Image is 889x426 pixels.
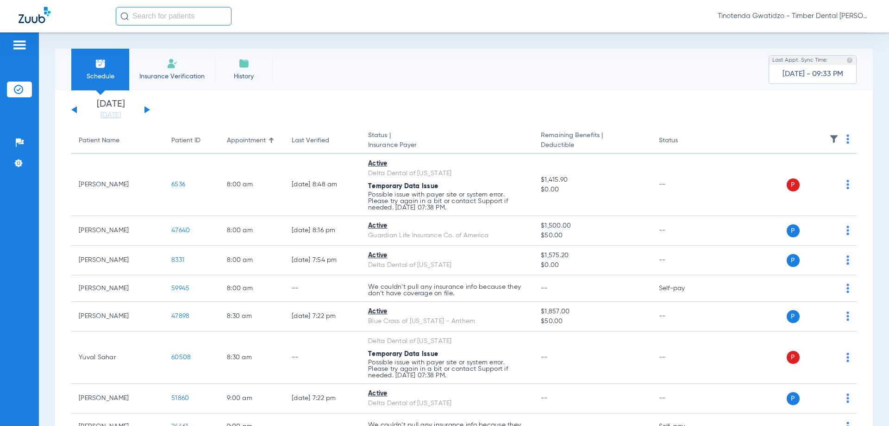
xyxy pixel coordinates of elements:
[787,254,800,267] span: P
[772,56,828,65] span: Last Appt. Sync Time:
[78,72,122,81] span: Schedule
[171,136,212,146] div: Patient ID
[787,392,800,405] span: P
[83,100,138,120] li: [DATE]
[116,7,232,25] input: Search for patients
[219,384,284,413] td: 9:00 AM
[219,216,284,246] td: 8:00 AM
[292,136,353,146] div: Last Verified
[541,395,548,401] span: --
[541,185,644,195] span: $0.00
[171,257,184,263] span: 8331
[541,221,644,231] span: $1,500.00
[846,134,849,144] img: group-dot-blue.svg
[222,72,266,81] span: History
[19,7,50,23] img: Zuub Logo
[651,275,714,302] td: Self-pay
[651,384,714,413] td: --
[219,275,284,302] td: 8:00 AM
[541,261,644,270] span: $0.00
[718,12,870,21] span: Tinotenda Gwatidzo - Timber Dental [PERSON_NAME]
[238,58,250,69] img: History
[71,302,164,331] td: [PERSON_NAME]
[533,128,651,154] th: Remaining Benefits |
[541,307,644,317] span: $1,857.00
[783,70,843,79] span: [DATE] - 09:33 PM
[846,57,853,64] img: last sync help info
[368,359,526,379] p: Possible issue with payer site or system error. Please try again in a bit or contact Support if n...
[368,307,526,317] div: Active
[71,384,164,413] td: [PERSON_NAME]
[171,395,189,401] span: 51860
[79,136,119,146] div: Patient Name
[541,317,644,326] span: $50.00
[71,246,164,275] td: [PERSON_NAME]
[541,285,548,292] span: --
[787,351,800,364] span: P
[120,12,129,20] img: Search Icon
[829,134,839,144] img: filter.svg
[79,136,157,146] div: Patient Name
[368,159,526,169] div: Active
[284,154,361,216] td: [DATE] 8:48 AM
[787,310,800,323] span: P
[284,302,361,331] td: [DATE] 7:22 PM
[284,384,361,413] td: [DATE] 7:22 PM
[368,351,438,357] span: Temporary Data Issue
[219,331,284,384] td: 8:30 AM
[136,72,208,81] span: Insurance Verification
[167,58,178,69] img: Manual Insurance Verification
[541,354,548,361] span: --
[171,136,200,146] div: Patient ID
[651,246,714,275] td: --
[368,231,526,241] div: Guardian Life Insurance Co. of America
[541,175,644,185] span: $1,415.90
[71,275,164,302] td: [PERSON_NAME]
[651,128,714,154] th: Status
[219,154,284,216] td: 8:00 AM
[71,154,164,216] td: [PERSON_NAME]
[361,128,533,154] th: Status |
[284,216,361,246] td: [DATE] 8:16 PM
[846,284,849,293] img: group-dot-blue.svg
[541,140,644,150] span: Deductible
[227,136,277,146] div: Appointment
[368,140,526,150] span: Insurance Payer
[651,302,714,331] td: --
[368,399,526,408] div: Delta Dental of [US_STATE]
[368,389,526,399] div: Active
[846,312,849,321] img: group-dot-blue.svg
[171,354,191,361] span: 60508
[368,284,526,297] p: We couldn’t pull any insurance info because they don’t have coverage on file.
[284,275,361,302] td: --
[171,181,185,188] span: 6536
[12,39,27,51] img: hamburger-icon
[541,251,644,261] span: $1,575.20
[219,246,284,275] td: 8:00 AM
[651,154,714,216] td: --
[292,136,329,146] div: Last Verified
[284,246,361,275] td: [DATE] 7:54 PM
[83,111,138,120] a: [DATE]
[368,169,526,178] div: Delta Dental of [US_STATE]
[171,313,189,319] span: 47898
[541,231,644,241] span: $50.00
[368,183,438,190] span: Temporary Data Issue
[651,216,714,246] td: --
[787,178,800,191] span: P
[227,136,266,146] div: Appointment
[95,58,106,69] img: Schedule
[787,224,800,237] span: P
[368,191,526,211] p: Possible issue with payer site or system error. Please try again in a bit or contact Support if n...
[846,180,849,189] img: group-dot-blue.svg
[171,227,190,234] span: 47640
[71,331,164,384] td: Yuval Sahar
[219,302,284,331] td: 8:30 AM
[651,331,714,384] td: --
[846,226,849,235] img: group-dot-blue.svg
[368,261,526,270] div: Delta Dental of [US_STATE]
[171,285,189,292] span: 59945
[843,381,889,426] iframe: Chat Widget
[846,353,849,362] img: group-dot-blue.svg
